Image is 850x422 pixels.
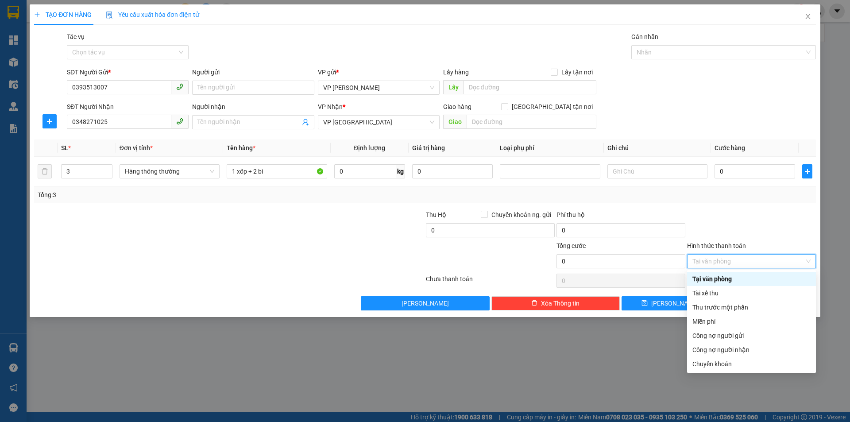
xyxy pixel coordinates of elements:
span: TẠO ĐƠN HÀNG [34,11,92,18]
div: Công nợ người nhận [692,345,811,355]
span: SL [61,144,68,151]
div: Cước gửi hàng sẽ được ghi vào công nợ của người gửi [687,329,816,343]
div: Miễn phí [692,317,811,326]
input: VD: Bàn, Ghế [227,164,327,178]
img: logo.jpg [11,11,55,55]
th: Loại phụ phí [496,139,603,157]
span: [PERSON_NAME] [402,298,449,308]
span: Tổng cước [556,242,586,249]
input: Dọc đường [464,80,596,94]
span: Chuyển khoản ng. gửi [488,210,555,220]
span: Lấy tận nơi [558,67,596,77]
span: VP Mỹ Đình [323,116,434,129]
span: Xóa Thông tin [541,298,580,308]
span: close [804,13,811,20]
span: user-add [302,119,309,126]
span: Cước hàng [715,144,745,151]
li: Hotline: 1900252555 [83,33,370,44]
img: icon [106,12,113,19]
span: Lấy hàng [443,69,469,76]
span: Hàng thông thường [125,165,214,178]
span: Đơn vị tính [120,144,153,151]
span: Giao hàng [443,103,471,110]
button: plus [802,164,812,178]
span: plus [803,168,811,175]
input: Ghi Chú [607,164,707,178]
input: Dọc đường [467,115,596,129]
label: Gán nhãn [631,33,658,40]
div: Người nhận [192,102,314,112]
span: VP Hồng Lĩnh [323,81,434,94]
b: GỬI : VP [PERSON_NAME] [11,64,155,79]
span: plus [34,12,40,18]
div: Chưa thanh toán [425,274,556,290]
span: Tên hàng [227,144,255,151]
div: Công nợ người gửi [692,331,811,341]
button: delete [38,164,52,178]
div: Tài xế thu [692,288,811,298]
div: Người gửi [192,67,314,77]
span: Giao [443,115,467,129]
span: [GEOGRAPHIC_DATA] tận nơi [508,102,596,112]
div: Thu trước một phần [692,302,811,312]
label: Tác vụ [67,33,85,40]
span: kg [396,164,405,178]
span: delete [531,300,537,307]
div: Tại văn phòng [692,274,811,284]
span: Định lượng [354,144,385,151]
div: SĐT Người Nhận [67,102,189,112]
button: deleteXóa Thông tin [491,296,620,310]
span: plus [43,118,56,125]
span: phone [176,118,183,125]
span: VP Nhận [318,103,343,110]
li: Cổ Đạm, xã [GEOGRAPHIC_DATA], [GEOGRAPHIC_DATA] [83,22,370,33]
div: Cước gửi hàng sẽ được ghi vào công nợ của người nhận [687,343,816,357]
button: Close [796,4,820,29]
span: Tại văn phòng [692,255,811,268]
div: SĐT Người Gửi [67,67,189,77]
span: save [641,300,648,307]
span: Yêu cầu xuất hóa đơn điện tử [106,11,199,18]
button: plus [42,114,57,128]
div: Chuyển khoản [692,359,811,369]
div: Tổng: 3 [38,190,328,200]
input: 0 [412,164,493,178]
span: Giá trị hàng [412,144,445,151]
span: phone [176,83,183,90]
span: [PERSON_NAME] [651,298,699,308]
span: Lấy [443,80,464,94]
div: Phí thu hộ [556,210,685,223]
th: Ghi chú [604,139,711,157]
button: [PERSON_NAME] [361,296,490,310]
label: Hình thức thanh toán [687,242,746,249]
span: Thu Hộ [426,211,446,218]
button: save[PERSON_NAME] [622,296,718,310]
div: VP gửi [318,67,440,77]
